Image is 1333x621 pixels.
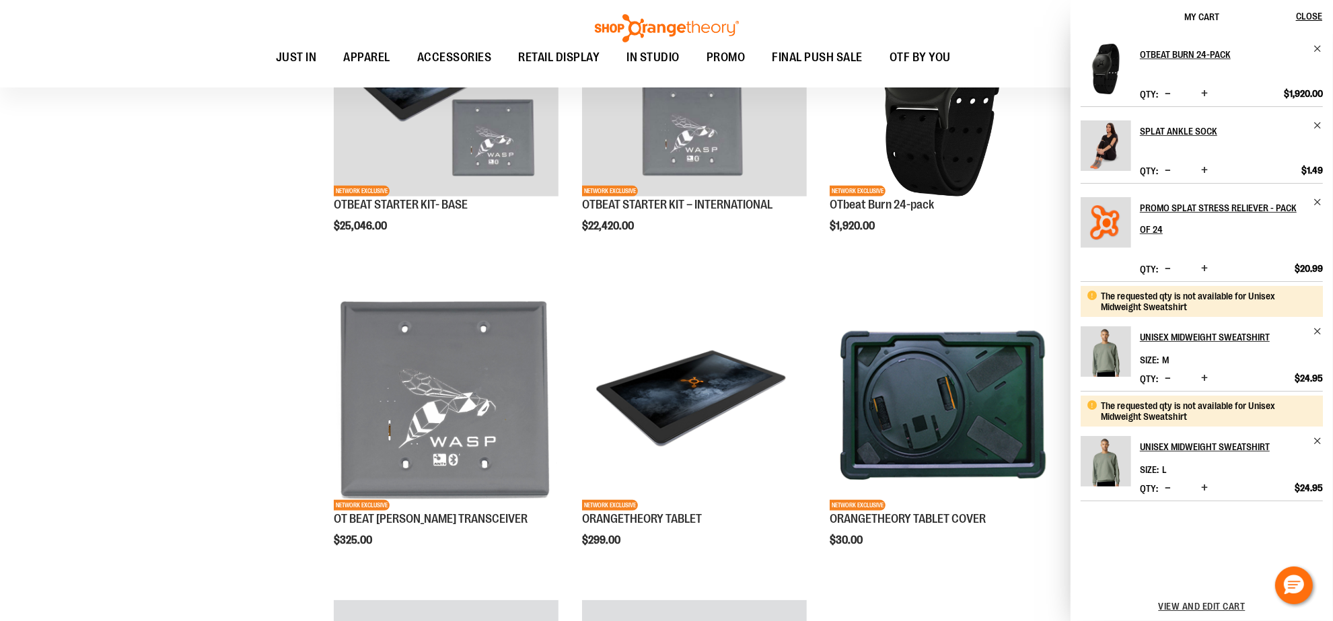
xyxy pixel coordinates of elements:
[1101,291,1313,312] div: The requested qty is not available for Unisex Midweight Sweatshirt
[417,42,492,73] span: ACCESSORIES
[1081,436,1131,486] img: Unisex Midweight Sweatshirt
[1140,166,1158,176] label: Qty
[830,220,877,232] span: $1,920.00
[334,286,559,511] img: Product image for OT BEAT POE TRANSCEIVER
[1296,11,1322,22] span: Close
[1198,372,1211,386] button: Increase product quantity
[582,186,638,196] span: NETWORK EXCLUSIVE
[759,42,877,73] a: FINAL PUSH SALE
[1140,436,1323,458] a: Unisex Midweight Sweatshirt
[1081,120,1131,171] img: Splat Ankle Sock
[1081,44,1131,94] img: OTbeat Burn 24-pack
[1081,197,1131,256] a: Promo Splat Stress Reliever - Pack of 24
[1313,436,1323,446] a: Remove item
[519,42,600,73] span: RETAIL DISPLAY
[890,42,951,73] span: OTF BY YOU
[1301,164,1323,176] span: $1.49
[1161,372,1174,386] button: Decrease product quantity
[262,42,330,73] a: JUST IN
[582,286,807,511] img: Product image for ORANGETHEORY TABLET
[1140,326,1323,348] a: Unisex Midweight Sweatshirt
[404,42,505,73] a: ACCESSORIES
[830,286,1054,513] a: Product image for ORANGETHEORY TABLET COVERNETWORK EXCLUSIVE
[1313,197,1323,207] a: Remove item
[582,500,638,511] span: NETWORK EXCLUSIVE
[1081,197,1131,248] img: Promo Splat Stress Reliever - Pack of 24
[1081,183,1323,281] li: Product
[1140,483,1158,494] label: Qty
[593,14,741,42] img: Shop Orangetheory
[830,534,865,546] span: $30.00
[334,286,559,513] a: Product image for OT BEAT POE TRANSCEIVERNETWORK EXCLUSIVE
[1284,87,1323,100] span: $1,920.00
[1295,372,1323,384] span: $24.95
[830,286,1054,511] img: Product image for ORANGETHEORY TABLET COVER
[1140,326,1305,348] h2: Unisex Midweight Sweatshirt
[1140,355,1159,365] dt: Size
[1162,464,1167,475] span: L
[1159,601,1246,612] a: View and edit cart
[1140,44,1323,65] a: OTbeat Burn 24-pack
[1081,106,1323,183] li: Product
[1140,120,1305,142] h2: Splat Ankle Sock
[1161,164,1174,178] button: Decrease product quantity
[1140,464,1159,475] dt: Size
[334,186,390,196] span: NETWORK EXCLUSIVE
[830,198,934,211] a: OTbeat Burn 24-pack
[582,198,772,211] a: OTBEAT STARTER KIT – INTERNATIONAL
[1313,120,1323,131] a: Remove item
[1198,87,1211,101] button: Increase product quantity
[693,42,759,73] a: PROMO
[1140,264,1158,275] label: Qty
[1081,326,1131,386] a: Unisex Midweight Sweatshirt
[1140,197,1305,240] h2: Promo Splat Stress Reliever - Pack of 24
[1161,482,1174,495] button: Decrease product quantity
[1101,400,1313,422] div: The requested qty is not available for Unisex Midweight Sweatshirt
[334,512,528,525] a: OT BEAT [PERSON_NAME] TRANSCEIVER
[1275,567,1313,604] button: Hello, have a question? Let’s chat.
[1081,44,1131,103] a: OTbeat Burn 24-pack
[582,512,702,525] a: ORANGETHEORY TABLET
[1140,44,1305,65] h2: OTbeat Burn 24-pack
[1184,11,1219,22] span: My Cart
[1295,262,1323,275] span: $20.99
[830,186,886,196] span: NETWORK EXCLUSIVE
[1081,391,1323,501] li: Product
[627,42,680,73] span: IN STUDIO
[1081,326,1131,377] img: Unisex Midweight Sweatshirt
[1140,89,1158,100] label: Qty
[1295,482,1323,494] span: $24.95
[582,286,807,513] a: Product image for ORANGETHEORY TABLETNETWORK EXCLUSIVE
[1198,164,1211,178] button: Increase product quantity
[276,42,317,73] span: JUST IN
[1081,120,1131,180] a: Splat Ankle Sock
[505,42,614,73] a: RETAIL DISPLAY
[1313,326,1323,336] a: Remove item
[1140,120,1323,142] a: Splat Ankle Sock
[830,512,986,525] a: ORANGETHEORY TABLET COVER
[582,220,636,232] span: $22,420.00
[876,42,964,73] a: OTF BY YOU
[1081,281,1323,391] li: Product
[327,279,565,581] div: product
[1140,197,1323,240] a: Promo Splat Stress Reliever - Pack of 24
[1198,262,1211,276] button: Increase product quantity
[334,500,390,511] span: NETWORK EXCLUSIVE
[334,198,468,211] a: OTBEAT STARTER KIT- BASE
[1140,436,1305,458] h2: Unisex Midweight Sweatshirt
[772,42,863,73] span: FINAL PUSH SALE
[1162,355,1169,365] span: M
[830,500,886,511] span: NETWORK EXCLUSIVE
[1081,436,1131,495] a: Unisex Midweight Sweatshirt
[823,279,1061,581] div: product
[614,42,694,73] a: IN STUDIO
[1081,44,1323,106] li: Product
[582,534,622,546] span: $299.00
[707,42,746,73] span: PROMO
[330,42,404,73] a: APPAREL
[334,534,374,546] span: $325.00
[344,42,391,73] span: APPAREL
[1140,373,1158,384] label: Qty
[1198,482,1211,495] button: Increase product quantity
